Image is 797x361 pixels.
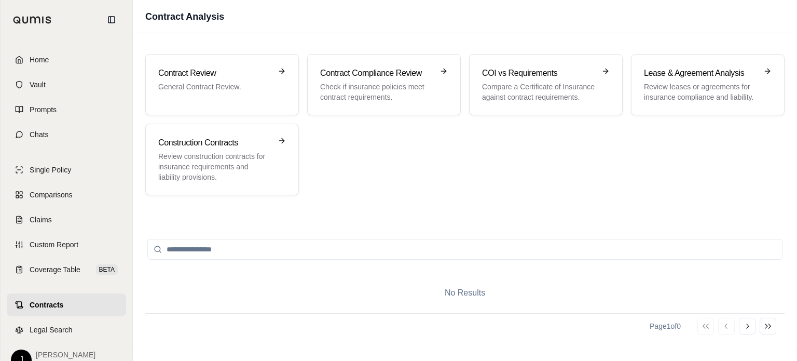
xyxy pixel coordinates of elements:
[158,151,271,182] p: Review construction contracts for insurance requirements and liability provisions.
[7,293,126,316] a: Contracts
[7,98,126,121] a: Prompts
[145,270,785,316] div: No Results
[482,67,595,79] h3: COI vs Requirements
[158,137,271,149] h3: Construction Contracts
[644,67,757,79] h3: Lease & Agreement Analysis
[30,129,49,140] span: Chats
[7,208,126,231] a: Claims
[7,233,126,256] a: Custom Report
[158,67,271,79] h3: Contract Review
[30,300,63,310] span: Contracts
[30,215,52,225] span: Claims
[30,264,80,275] span: Coverage Table
[7,48,126,71] a: Home
[7,183,126,206] a: Comparisons
[30,239,78,250] span: Custom Report
[30,79,46,90] span: Vault
[320,67,433,79] h3: Contract Compliance Review
[7,73,126,96] a: Vault
[7,318,126,341] a: Legal Search
[320,82,433,102] p: Check if insurance policies meet contract requirements.
[30,325,73,335] span: Legal Search
[30,55,49,65] span: Home
[644,82,757,102] p: Review leases or agreements for insurance compliance and liability.
[482,82,595,102] p: Compare a Certificate of Insurance against contract requirements.
[145,9,224,24] h1: Contract Analysis
[650,321,681,331] div: Page 1 of 0
[13,16,52,24] img: Qumis Logo
[96,264,118,275] span: BETA
[36,350,95,360] span: [PERSON_NAME]
[103,11,120,28] button: Collapse sidebar
[7,258,126,281] a: Coverage TableBETA
[30,190,72,200] span: Comparisons
[7,158,126,181] a: Single Policy
[30,165,71,175] span: Single Policy
[158,82,271,92] p: General Contract Review.
[7,123,126,146] a: Chats
[30,104,57,115] span: Prompts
